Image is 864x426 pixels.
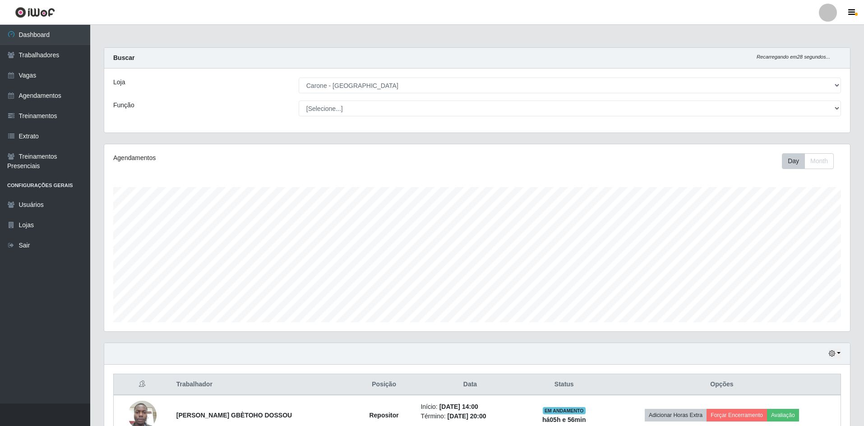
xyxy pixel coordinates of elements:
button: Month [804,153,834,169]
li: Término: [420,412,519,421]
th: Data [415,374,525,395]
strong: [PERSON_NAME] GBÈTOHO DOSSOU [176,412,292,419]
button: Day [782,153,805,169]
div: Agendamentos [113,153,409,163]
strong: Repositor [369,412,398,419]
label: Função [113,101,134,110]
th: Opções [603,374,841,395]
li: Início: [420,402,519,412]
img: CoreUI Logo [15,7,55,18]
i: Recarregando em 28 segundos... [757,54,830,60]
div: First group [782,153,834,169]
strong: há 05 h e 56 min [542,416,586,423]
time: [DATE] 14:00 [439,403,478,410]
button: Forçar Encerramento [707,409,767,421]
label: Loja [113,78,125,87]
th: Status [525,374,603,395]
button: Avaliação [767,409,799,421]
th: Trabalhador [171,374,353,395]
button: Adicionar Horas Extra [645,409,707,421]
span: EM ANDAMENTO [543,407,586,414]
time: [DATE] 20:00 [448,412,486,420]
div: Toolbar with button groups [782,153,841,169]
strong: Buscar [113,54,134,61]
th: Posição [353,374,416,395]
